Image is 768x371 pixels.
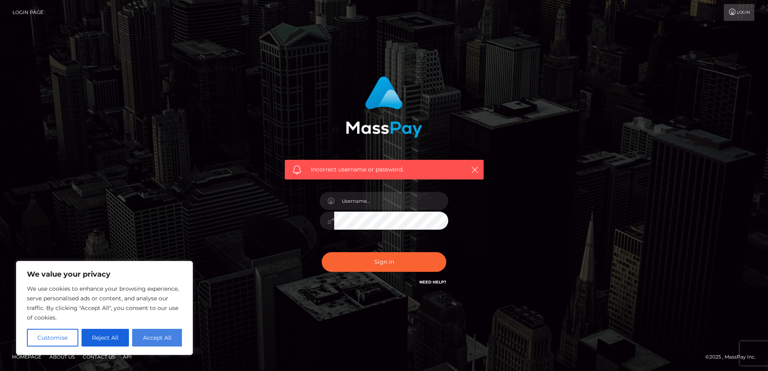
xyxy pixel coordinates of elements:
a: Need Help? [419,279,446,285]
p: We use cookies to enhance your browsing experience, serve personalised ads or content, and analys... [27,284,182,322]
a: Login [724,4,754,21]
button: Accept All [132,329,182,347]
a: API [120,351,135,363]
img: MassPay Login [346,76,422,138]
a: About Us [46,351,78,363]
button: Sign in [322,252,446,272]
p: We value your privacy [27,269,182,279]
button: Reject All [82,329,129,347]
a: Homepage [9,351,45,363]
span: Incorrect username or password. [311,165,458,174]
a: Contact Us [80,351,118,363]
div: We value your privacy [16,261,193,355]
div: © 2025 , MassPay Inc. [705,353,762,361]
input: Username... [334,192,448,210]
a: Login Page [12,4,43,21]
button: Customise [27,329,78,347]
